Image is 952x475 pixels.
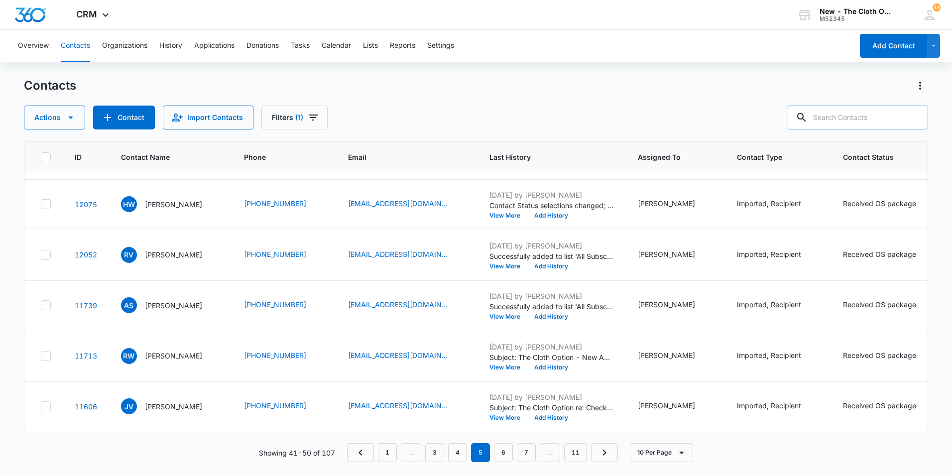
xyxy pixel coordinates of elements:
[244,249,324,261] div: Phone - (813) 777-7538 - Select to Edit Field
[244,350,324,362] div: Phone - (919) 924-1902 - Select to Edit Field
[378,443,397,462] a: Page 1
[527,314,575,320] button: Add History
[489,352,614,362] p: Subject: The Cloth Option - New Advocate Dear [PERSON_NAME], I hope that cloth diapering is going...
[121,247,220,263] div: Contact Name - Rebecca Vancha - Select to Edit Field
[494,443,513,462] a: Page 6
[348,249,448,259] a: [EMAIL_ADDRESS][DOMAIN_NAME]
[194,30,235,62] button: Applications
[390,30,415,62] button: Reports
[244,198,306,209] a: [PHONE_NUMBER]
[121,247,137,263] span: RV
[843,350,934,362] div: Contact Status - Received OS package - Select to Edit Field
[244,198,324,210] div: Phone - (480) 809-0102 - Select to Edit Field
[244,350,306,360] a: [PHONE_NUMBER]
[527,263,575,269] button: Add History
[737,299,801,310] div: Imported, Recipient
[788,106,928,129] input: Search Contacts
[121,398,137,414] span: JV
[860,34,927,58] button: Add Contact
[363,30,378,62] button: Lists
[121,196,220,212] div: Contact Name - Haley Warren - Select to Edit Field
[517,443,536,462] a: Page 7
[820,7,892,15] div: account name
[295,114,303,121] span: (1)
[159,30,182,62] button: History
[348,350,448,360] a: [EMAIL_ADDRESS][DOMAIN_NAME]
[843,249,916,259] div: Received OS package
[912,78,928,94] button: Actions
[244,299,324,311] div: Phone - (252) 725-4134 - Select to Edit Field
[348,400,466,412] div: Email - jlv271629@gmail.com - Select to Edit Field
[244,400,324,412] div: Phone - (843) 441-4516 - Select to Edit Field
[737,350,819,362] div: Contact Type - Imported, Recipient - Select to Edit Field
[448,443,467,462] a: Page 4
[471,443,490,462] em: 5
[102,30,147,62] button: Organizations
[259,448,335,458] p: Showing 41-50 of 107
[246,30,279,62] button: Donations
[425,443,444,462] a: Page 3
[75,200,97,209] a: Navigate to contact details page for Haley Warren
[489,364,527,370] button: View More
[638,152,699,162] span: Assigned To
[489,240,614,251] p: [DATE] by [PERSON_NAME]
[145,249,202,260] p: [PERSON_NAME]
[737,198,801,209] div: Imported, Recipient
[24,78,76,93] h1: Contacts
[638,350,713,362] div: Assigned To - Courtney Deats-Cascio - Select to Edit Field
[843,350,916,360] div: Received OS package
[348,350,466,362] div: Email - rachelsbusiness123@gmail.com - Select to Edit Field
[638,400,713,412] div: Assigned To - Courtney Deats-Cascio - Select to Edit Field
[75,250,97,259] a: Navigate to contact details page for Rebecca Vancha
[820,15,892,22] div: account id
[348,299,466,311] div: Email - arieelsolano@aol.com - Select to Edit Field
[489,402,614,413] p: Subject: The Cloth Option re: Checking In Hi [PERSON_NAME], I wanted to connect with you [DATE] t...
[75,352,97,360] a: Navigate to contact details page for Rachel Wittkofsky
[75,402,97,411] a: Navigate to contact details page for Jordan Valentine
[347,443,374,462] a: Previous Page
[843,152,946,162] span: Contact Status
[489,213,527,219] button: View More
[527,213,575,219] button: Add History
[348,152,451,162] span: Email
[261,106,328,129] button: Filters
[163,106,253,129] button: Import Contacts
[843,400,934,412] div: Contact Status - Received OS package - Select to Edit Field
[843,299,934,311] div: Contact Status - Received OS package - Select to Edit Field
[121,348,220,364] div: Contact Name - Rachel Wittkofsky - Select to Edit Field
[489,291,614,301] p: [DATE] by [PERSON_NAME]
[843,299,916,310] div: Received OS package
[489,301,614,312] p: Successfully added to list 'All Subscribers'.
[18,30,49,62] button: Overview
[93,106,155,129] button: Add Contact
[322,30,351,62] button: Calendar
[489,415,527,421] button: View More
[933,3,941,11] span: 38
[145,199,202,210] p: [PERSON_NAME]
[638,249,695,259] div: [PERSON_NAME]
[638,299,713,311] div: Assigned To - Courtney Deats-Cascio - Select to Edit Field
[591,443,618,462] a: Next Page
[121,297,137,313] span: AS
[489,392,614,402] p: [DATE] by [PERSON_NAME]
[348,400,448,411] a: [EMAIL_ADDRESS][DOMAIN_NAME]
[843,198,916,209] div: Received OS package
[427,30,454,62] button: Settings
[489,200,614,211] p: Contact Status selections changed; Ready to swap NB-OS and Received NB loan were removed.
[75,152,83,162] span: ID
[348,249,466,261] div: Email - rebeccavancha@gmail.com - Select to Edit Field
[348,198,466,210] div: Email - haley011999@gmail.com - Select to Edit Field
[244,400,306,411] a: [PHONE_NUMBER]
[145,300,202,311] p: [PERSON_NAME]
[489,263,527,269] button: View More
[638,400,695,411] div: [PERSON_NAME]
[737,400,819,412] div: Contact Type - Imported, Recipient - Select to Edit Field
[737,350,801,360] div: Imported, Recipient
[638,299,695,310] div: [PERSON_NAME]
[244,249,306,259] a: [PHONE_NUMBER]
[489,314,527,320] button: View More
[61,30,90,62] button: Contacts
[527,364,575,370] button: Add History
[76,9,97,19] span: CRM
[489,342,614,352] p: [DATE] by [PERSON_NAME]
